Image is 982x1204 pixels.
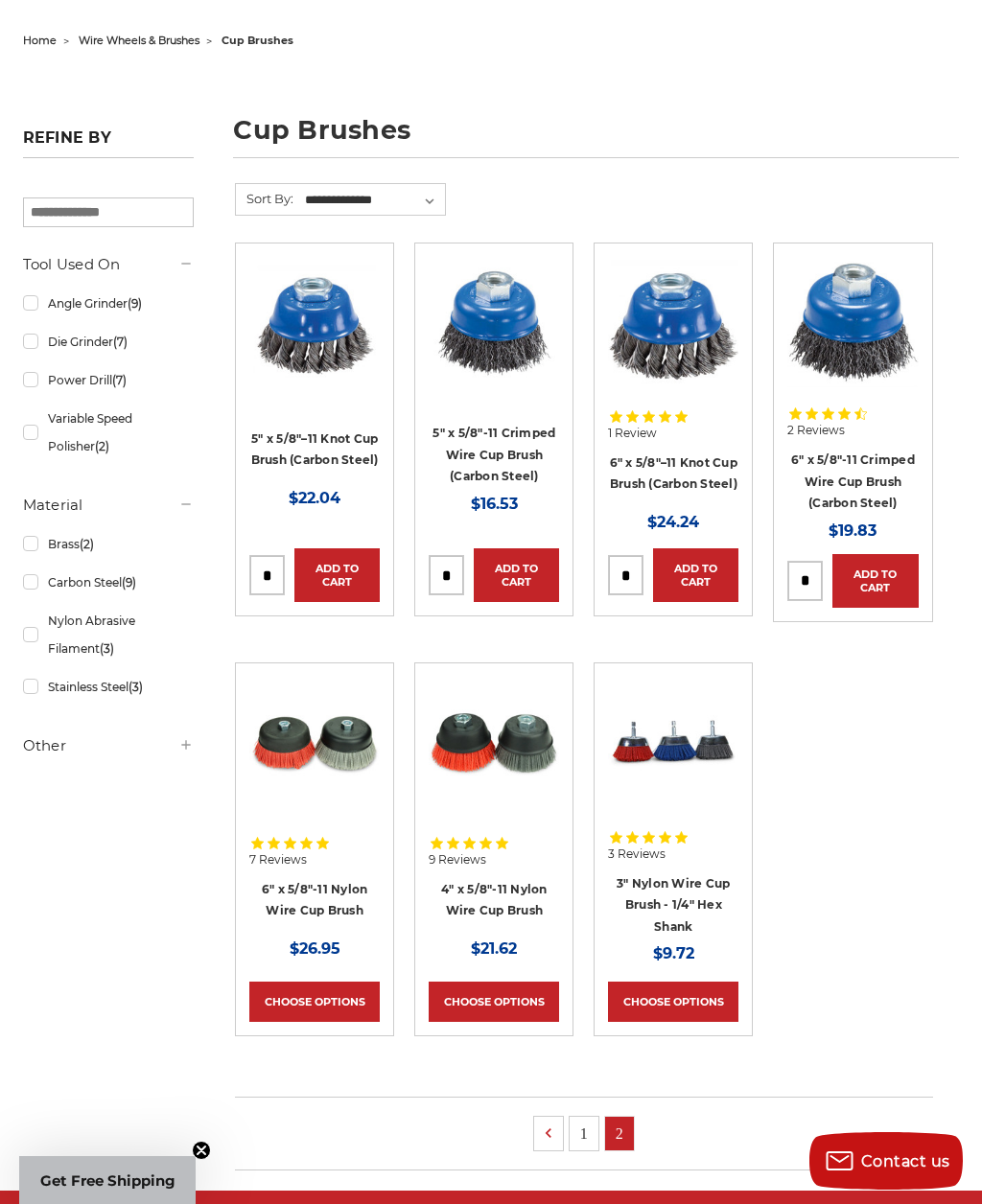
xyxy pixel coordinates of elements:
[23,566,195,599] a: Carbon Steel
[23,325,195,359] a: Die Grinder
[80,537,94,551] span: (2)
[471,939,517,958] span: $21.62
[608,257,738,387] img: 6″ x 5/8″–11 Knot Cup Brush (Carbon Steel)
[809,1132,963,1190] button: Contact us
[249,257,380,387] img: 5″ x 5/8″–11 Knot Cup Brush (Carbon Steel)
[23,128,195,158] h5: Refine by
[608,982,738,1022] a: Choose Options
[433,426,555,483] a: 5" x 5/8"-11 Crimped Wire Cup Brush (Carbon Steel)
[791,452,915,510] a: 6" x 5/8"-11 Crimped Wire Cup Brush (Carbon Steel)
[23,287,195,320] a: Angle Grinder
[113,335,128,349] span: (7)
[236,184,293,213] label: Sort By:
[40,1171,175,1190] span: Get Free Shipping
[23,402,195,463] a: Variable Speed Polisher
[474,548,559,602] a: Add to Cart
[19,1156,196,1204] div: Get Free ShippingClose teaser
[289,489,340,507] span: $22.04
[829,521,877,540] span: $19.83
[608,428,657,439] span: 1 Review
[249,982,380,1022] a: Choose Options
[429,982,559,1022] a: Choose Options
[832,554,918,608] a: Add to Cart
[222,34,293,47] span: cup brushes
[122,575,136,590] span: (9)
[570,1117,598,1150] a: 1
[653,548,738,602] a: Add to Cart
[787,425,845,436] span: 2 Reviews
[249,677,380,807] img: 6" x 5/8"-11 Nylon Wire Wheel Cup Brushes
[23,253,195,276] h5: Tool Used On
[610,455,737,492] a: 6″ x 5/8″–11 Knot Cup Brush (Carbon Steel)
[429,677,559,807] img: 4" x 5/8"-11 Nylon Wire Cup Brushes
[429,257,559,387] img: 5" x 5/8"-11 Crimped Wire Cup Brush (Carbon Steel)
[23,363,195,397] a: Power Drill
[441,882,548,918] a: 4" x 5/8"-11 Nylon Wire Cup Brush
[249,854,307,866] span: 7 Reviews
[294,548,380,602] a: Add to Cart
[861,1152,950,1170] span: Contact us
[23,494,195,517] h5: Material
[23,734,195,757] h5: Other
[23,670,195,704] a: Stainless Steel
[129,680,143,694] span: (3)
[608,848,666,860] span: 3 Reviews
[251,431,379,468] a: 5″ x 5/8″–11 Knot Cup Brush (Carbon Steel)
[23,604,195,665] a: Nylon Abrasive Filament
[471,495,518,513] span: $16.53
[787,257,918,387] img: 6" x 5/8"-11 Crimped Wire Cup Brush (Carbon Steel)
[79,34,199,47] a: wire wheels & brushes
[95,439,109,453] span: (2)
[605,1117,634,1150] a: 2
[608,677,738,807] img: 3" Nylon Wire Cup Brush - 1/4" Hex Shank
[233,117,959,158] h1: cup brushes
[429,854,486,866] span: 9 Reviews
[23,34,57,47] a: home
[653,944,694,962] span: $9.72
[262,882,368,918] a: 6" x 5/8"-11 Nylon Wire Cup Brush
[647,513,699,531] span: $24.24
[290,939,340,958] span: $26.95
[302,186,445,215] select: Sort By:
[128,296,142,311] span: (9)
[100,641,114,656] span: (3)
[112,373,127,387] span: (7)
[23,527,195,561] a: Brass
[192,1141,211,1160] button: Close teaser
[617,876,730,934] a: 3" Nylon Wire Cup Brush - 1/4" Hex Shank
